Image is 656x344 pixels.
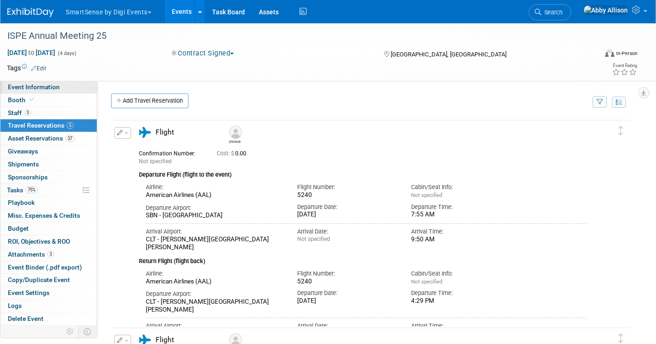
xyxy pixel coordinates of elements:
[30,97,34,102] i: Booth reservation complete
[8,147,38,155] span: Giveaways
[8,302,22,309] span: Logs
[0,248,97,261] a: Attachments3
[529,4,571,20] a: Search
[8,83,60,91] span: Event Information
[7,186,38,194] span: Tasks
[0,184,97,197] a: Tasks75%
[411,236,511,244] div: 9:50 AM
[24,109,31,116] span: 3
[217,150,250,157] span: 0.00
[0,81,97,93] a: Event Information
[156,336,174,344] span: Flight
[8,315,44,322] span: Delete Event
[0,235,97,248] a: ROI, Objectives & ROO
[297,297,397,305] div: [DATE]
[67,122,74,129] span: 5
[146,290,283,298] div: Departure Airport:
[8,264,82,271] span: Event Binder (.pdf export)
[4,28,584,44] div: ISPE Annual Meeting 25
[605,49,614,57] img: Format-Inperson.png
[139,166,587,179] div: Departure Flight (flight to the event)
[411,297,511,305] div: 4:29 PM
[78,326,97,338] td: Toggle Event Tabs
[8,251,54,258] span: Attachments
[297,289,397,297] div: Departure Date:
[8,225,29,232] span: Budget
[297,322,397,330] div: Arrival Date:
[0,171,97,184] a: Sponsorships
[31,65,46,72] a: Edit
[146,236,283,252] div: CLT - [PERSON_NAME][GEOGRAPHIC_DATA][PERSON_NAME]
[7,49,56,57] span: [DATE] [DATE]
[146,183,283,191] div: Airline:
[583,5,628,15] img: Abby Allison
[8,276,70,283] span: Copy/Duplicate Event
[7,8,54,17] img: ExhibitDay
[146,204,283,212] div: Departure Airport:
[111,93,188,108] a: Add Travel Reservation
[8,109,31,117] span: Staff
[297,211,397,219] div: [DATE]
[8,238,70,245] span: ROI, Objectives & ROO
[0,300,97,312] a: Logs
[0,94,97,106] a: Booth
[139,158,172,165] span: Not specified
[168,49,237,58] button: Contract Signed
[597,99,603,105] i: Filter by Traveler
[156,128,174,136] span: Flight
[297,227,397,236] div: Arrival Date:
[297,203,397,211] div: Departure Date:
[297,278,397,286] div: 5240
[146,278,283,286] div: American Airlines (AAL)
[297,191,397,199] div: 5240
[0,313,97,325] a: Delete Event
[0,197,97,209] a: Playbook
[391,51,506,58] span: [GEOGRAPHIC_DATA], [GEOGRAPHIC_DATA]
[0,119,97,132] a: Travel Reservations5
[0,209,97,222] a: Misc. Expenses & Credits
[229,139,241,144] div: Griggs Josh
[411,183,511,191] div: Cabin/Seat Info:
[0,287,97,299] a: Event Settings
[8,96,36,104] span: Booth
[146,191,283,199] div: American Airlines (AAL)
[544,48,637,62] div: Event Format
[411,278,442,285] span: Not specified
[619,334,623,343] i: Click and drag to move item
[146,298,283,314] div: CLT - [PERSON_NAME][GEOGRAPHIC_DATA][PERSON_NAME]
[139,127,151,138] i: Flight
[8,199,35,206] span: Playbook
[411,203,511,211] div: Departure Time:
[411,227,511,236] div: Arrival Time:
[62,326,78,338] td: Personalize Event Tab Strip
[411,289,511,297] div: Departure Time:
[8,289,50,296] span: Event Settings
[229,126,242,139] img: Griggs Josh
[0,132,97,145] a: Asset Reservations37
[0,274,97,286] a: Copy/Duplicate Event
[146,270,283,278] div: Airline:
[146,212,283,220] div: SBN - [GEOGRAPHIC_DATA]
[8,212,80,219] span: Misc. Expenses & Credits
[612,63,637,68] div: Event Rating
[139,252,587,266] div: Return Flight (flight back)
[25,186,38,193] span: 75%
[227,126,243,144] div: Griggs Josh
[65,135,75,142] span: 37
[0,158,97,171] a: Shipments
[0,145,97,158] a: Giveaways
[411,270,511,278] div: Cabin/Seat Info:
[616,50,637,57] div: In-Person
[619,126,623,135] i: Click and drag to move item
[47,251,54,258] span: 3
[411,211,511,219] div: 7:55 AM
[8,173,48,181] span: Sponsorships
[0,261,97,274] a: Event Binder (.pdf export)
[8,135,75,142] span: Asset Reservations
[411,322,511,330] div: Arrival Time:
[0,107,97,119] a: Staff3
[27,49,36,56] span: to
[8,160,39,168] span: Shipments
[7,63,46,73] td: Tags
[297,236,397,243] div: Not specified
